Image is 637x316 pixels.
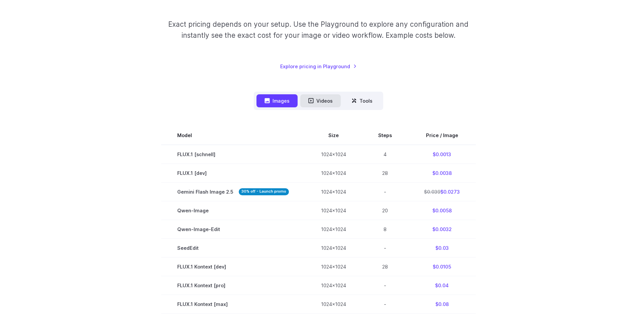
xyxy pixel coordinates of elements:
[408,126,476,145] th: Price / Image
[362,239,408,257] td: -
[161,295,305,314] td: FLUX.1 Kontext [max]
[305,239,362,257] td: 1024x1024
[362,164,408,182] td: 28
[155,19,481,41] p: Exact pricing depends on your setup. Use the Playground to explore any configuration and instantl...
[362,295,408,314] td: -
[305,145,362,164] td: 1024x1024
[161,201,305,220] td: Qwen-Image
[305,126,362,145] th: Size
[408,220,476,238] td: $0.0032
[362,201,408,220] td: 20
[161,257,305,276] td: FLUX.1 Kontext [dev]
[161,239,305,257] td: SeedEdit
[362,126,408,145] th: Steps
[408,182,476,201] td: $0.0273
[408,164,476,182] td: $0.0038
[305,257,362,276] td: 1024x1024
[305,164,362,182] td: 1024x1024
[305,276,362,295] td: 1024x1024
[161,164,305,182] td: FLUX.1 [dev]
[362,276,408,295] td: -
[408,295,476,314] td: $0.08
[424,189,440,195] s: $0.039
[343,94,381,107] button: Tools
[239,188,289,195] strong: 30% off - Launch promo
[362,145,408,164] td: 4
[300,94,341,107] button: Videos
[305,220,362,238] td: 1024x1024
[362,220,408,238] td: 8
[161,126,305,145] th: Model
[362,257,408,276] td: 28
[161,145,305,164] td: FLUX.1 [schnell]
[305,182,362,201] td: 1024x1024
[305,295,362,314] td: 1024x1024
[305,201,362,220] td: 1024x1024
[256,94,298,107] button: Images
[161,220,305,238] td: Qwen-Image-Edit
[177,188,289,196] span: Gemini Flash Image 2.5
[161,276,305,295] td: FLUX.1 Kontext [pro]
[280,63,357,70] a: Explore pricing in Playground
[408,257,476,276] td: $0.0105
[408,201,476,220] td: $0.0058
[408,239,476,257] td: $0.03
[362,182,408,201] td: -
[408,145,476,164] td: $0.0013
[408,276,476,295] td: $0.04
